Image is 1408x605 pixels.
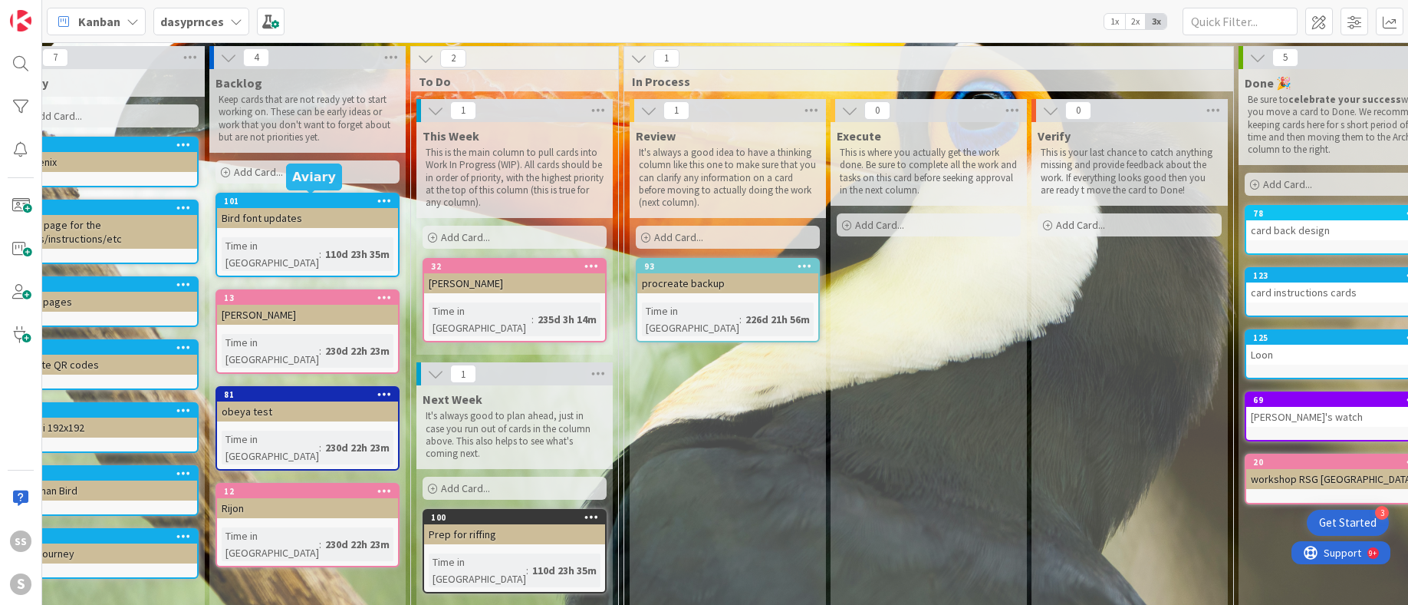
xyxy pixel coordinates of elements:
[224,196,398,207] div: 101
[739,311,742,328] span: :
[217,194,398,228] div: 101Bird font updates
[653,49,679,68] span: 1
[531,311,534,328] span: :
[440,49,466,68] span: 2
[636,258,820,342] a: 93procreate backupTime in [GEOGRAPHIC_DATA]:226d 21h 56m
[15,465,199,516] a: 4German Bird
[1065,101,1091,120] span: 0
[632,74,1214,89] span: In Process
[419,74,599,89] span: To Do
[16,404,197,418] div: 26
[217,194,398,208] div: 101
[224,389,398,400] div: 81
[423,509,607,593] a: 100Prep for riffingTime in [GEOGRAPHIC_DATA]:110d 23h 35m
[217,402,398,422] div: obeya test
[321,342,393,359] div: 230d 22h 23m
[424,260,605,273] div: 32
[1272,48,1298,67] span: 5
[429,554,526,587] div: Time in [GEOGRAPHIC_DATA]
[15,402,199,453] a: 26Emoji 192x192
[23,468,197,479] div: 4
[431,512,605,523] div: 100
[1125,14,1146,29] span: 2x
[637,260,818,273] div: 93
[426,410,604,460] p: It's always good to plan ahead, just in case you run out of cards in the column above. This also ...
[77,6,85,18] div: 9+
[15,276,199,327] a: 79web pages
[441,481,490,495] span: Add Card...
[441,230,490,244] span: Add Card...
[840,147,1018,197] p: This is where you actually get the work done. Be sure to complete all the work and tasks on this ...
[644,261,818,272] div: 93
[16,341,197,355] div: 77
[424,511,605,544] div: 100Prep for riffing
[663,101,689,120] span: 1
[23,405,197,416] div: 26
[78,12,120,31] span: Kanban
[321,246,393,263] div: 110d 23h 35m
[16,467,197,481] div: 4
[1375,506,1389,520] div: 3
[1245,75,1291,91] span: Done 🎉
[234,165,283,179] span: Add Card...
[16,201,197,215] div: 124
[23,279,197,290] div: 79
[23,342,197,353] div: 77
[160,14,224,29] b: dasyprnces
[1146,14,1166,29] span: 3x
[636,128,676,144] span: Review
[423,258,607,342] a: 32[PERSON_NAME]Time in [GEOGRAPHIC_DATA]:235d 3h 14m
[16,481,197,501] div: German Bird
[639,147,817,209] p: It's always a good idea to have a thinking column like this one to make sure that you can clarify...
[837,128,881,144] span: Execute
[426,147,604,209] p: This is the main column to pull cards into Work In Progress (WIP). All cards should be in order o...
[423,392,482,407] span: Next Week
[1319,515,1377,531] div: Get Started
[16,138,197,172] div: 126phoenix
[42,48,68,67] span: 7
[526,562,528,579] span: :
[23,531,197,542] div: 21
[15,137,199,187] a: 126phoenix
[321,439,393,456] div: 230d 22h 23m
[217,388,398,422] div: 81obeya test
[431,261,605,272] div: 32
[222,237,319,271] div: Time in [GEOGRAPHIC_DATA]
[16,201,197,249] div: 124Web page for the birds/instructions/etc
[1038,128,1071,144] span: Verify
[224,486,398,497] div: 12
[33,109,82,123] span: Add Card...
[217,305,398,325] div: [PERSON_NAME]
[16,341,197,375] div: 77create QR codes
[864,101,890,120] span: 0
[15,339,199,390] a: 77create QR codes
[16,355,197,375] div: create QR codes
[217,291,398,305] div: 13
[450,101,476,120] span: 1
[16,278,197,312] div: 79web pages
[528,562,600,579] div: 110d 23h 35m
[1104,14,1125,29] span: 1x
[224,293,398,303] div: 13
[16,530,197,564] div: 21mid journey
[16,138,197,152] div: 126
[23,140,197,150] div: 126
[654,230,703,244] span: Add Card...
[23,203,197,213] div: 124
[217,484,398,498] div: 12
[16,418,197,438] div: Emoji 192x192
[15,200,199,264] a: 124Web page for the birds/instructions/etc
[217,484,398,518] div: 12Rijon
[219,94,396,144] p: Keep cards that are not ready yet to start working on. These can be early ideas or work that you ...
[319,342,321,359] span: :
[742,311,814,328] div: 226d 21h 56m
[215,193,400,277] a: 101Bird font updatesTime in [GEOGRAPHIC_DATA]:110d 23h 35m
[1183,8,1298,35] input: Quick Filter...
[1263,177,1312,191] span: Add Card...
[32,2,70,21] span: Support
[423,128,479,144] span: This Week
[16,530,197,544] div: 21
[1288,93,1401,106] strong: celebrate your success
[217,291,398,325] div: 13[PERSON_NAME]
[15,528,199,579] a: 21mid journey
